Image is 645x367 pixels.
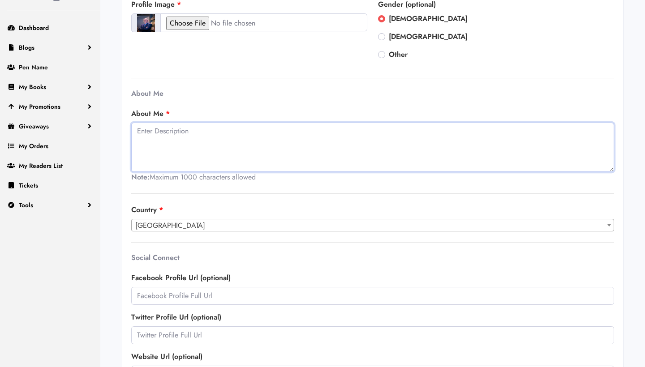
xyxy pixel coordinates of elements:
span: Blogs [19,43,34,52]
label: Country [131,205,163,215]
b: Note: [131,172,150,182]
span: Pen Name [19,63,48,72]
label: Facebook Profile Url (optional) [131,273,231,283]
input: Facebook Profile Full Url [131,287,614,305]
h6: Social Connect [131,253,614,262]
input: Twitter Profile Full Url [131,326,614,344]
span: My Promotions [19,102,60,111]
span: Malaysia [131,219,614,231]
label: [DEMOGRAPHIC_DATA] [389,13,468,24]
span: My Readers List [19,161,63,170]
div: Maximum 1000 characters allowed [131,172,614,183]
label: Website Url (optional) [131,351,202,362]
label: About Me [131,108,170,119]
label: Other [389,49,408,60]
span: Tickets [19,181,38,190]
span: Tools [19,201,33,209]
span: My Books [19,82,46,91]
span: Malaysia [132,219,614,232]
span: Giveaways [19,122,49,131]
h6: About Me [131,89,614,98]
label: Twitter Profile Url (optional) [131,312,221,323]
img: 9k= [137,14,155,32]
span: Dashboard [19,23,49,32]
span: My Orders [19,141,48,150]
label: [DEMOGRAPHIC_DATA] [389,31,468,42]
